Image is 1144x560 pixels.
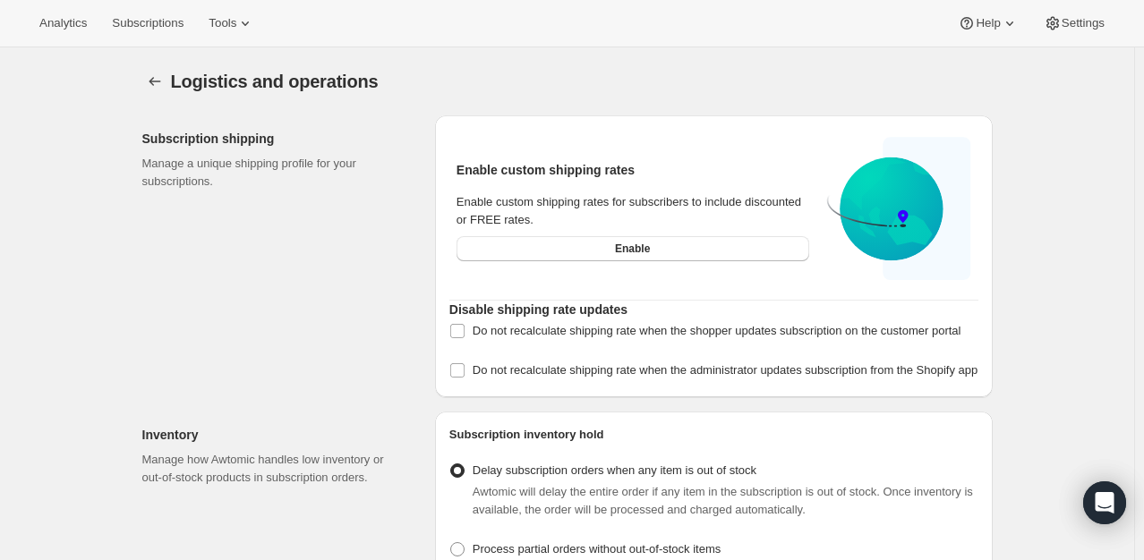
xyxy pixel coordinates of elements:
div: Open Intercom Messenger [1083,481,1126,524]
span: Do not recalculate shipping rate when the administrator updates subscription from the Shopify app [473,363,978,377]
span: Logistics and operations [171,72,379,91]
button: Analytics [29,11,98,36]
span: Help [976,16,1000,30]
span: Awtomic will delay the entire order if any item in the subscription is out of stock. Once invento... [473,485,973,516]
button: Settings [142,69,167,94]
span: Enable [615,242,650,256]
p: Manage how Awtomic handles low inventory or out-of-stock products in subscription orders. [142,451,406,487]
span: Process partial orders without out-of-stock items [473,542,721,556]
h2: Subscription inventory hold [449,426,978,444]
button: Enable [457,236,809,261]
span: Delay subscription orders when any item is out of stock [473,463,756,477]
h2: Inventory [142,426,406,444]
span: Subscriptions [112,16,184,30]
button: Help [947,11,1029,36]
button: Settings [1033,11,1115,36]
h2: Enable custom shipping rates [457,161,809,179]
button: Subscriptions [101,11,194,36]
span: Do not recalculate shipping rate when the shopper updates subscription on the customer portal [473,324,961,337]
span: Tools [209,16,236,30]
h2: Disable shipping rate updates [449,301,978,318]
div: Enable custom shipping rates for subscribers to include discounted or FREE rates. [457,193,809,229]
span: Settings [1062,16,1105,30]
span: Analytics [39,16,87,30]
p: Manage a unique shipping profile for your subscriptions. [142,155,406,191]
h2: Subscription shipping [142,130,406,148]
button: Tools [198,11,265,36]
